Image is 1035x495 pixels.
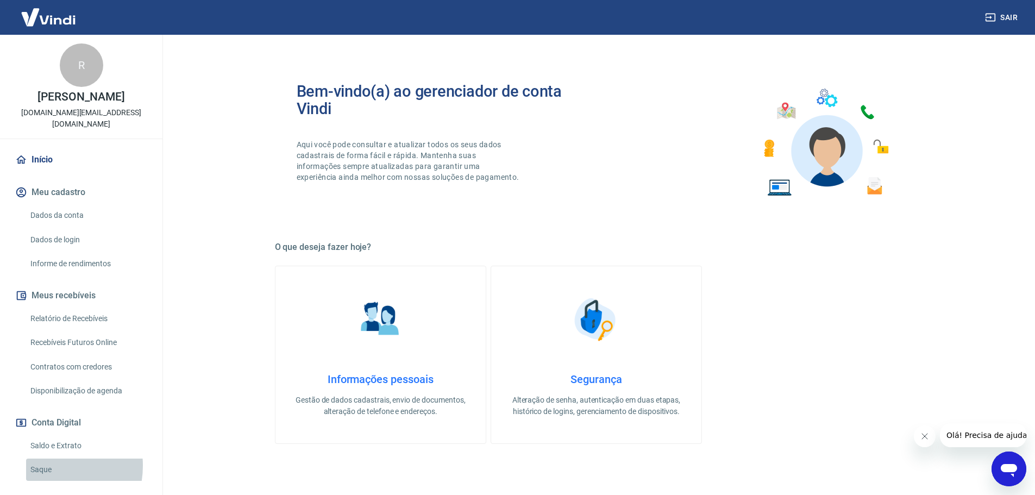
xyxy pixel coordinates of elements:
[297,83,597,117] h2: Bem-vindo(a) ao gerenciador de conta Vindi
[26,459,149,481] a: Saque
[13,1,84,34] img: Vindi
[275,266,486,444] a: Informações pessoaisInformações pessoaisGestão de dados cadastrais, envio de documentos, alteraçã...
[26,380,149,402] a: Disponibilização de agenda
[60,43,103,87] div: R
[26,229,149,251] a: Dados de login
[491,266,702,444] a: SegurançaSegurançaAlteração de senha, autenticação em duas etapas, histórico de logins, gerenciam...
[26,204,149,227] a: Dados da conta
[26,308,149,330] a: Relatório de Recebíveis
[26,253,149,275] a: Informe de rendimentos
[983,8,1022,28] button: Sair
[914,425,936,447] iframe: Fechar mensagem
[940,423,1026,447] iframe: Mensagem da empresa
[13,411,149,435] button: Conta Digital
[509,373,684,386] h4: Segurança
[13,284,149,308] button: Meus recebíveis
[293,394,468,417] p: Gestão de dados cadastrais, envio de documentos, alteração de telefone e endereços.
[569,292,623,347] img: Segurança
[9,107,154,130] p: [DOMAIN_NAME][EMAIL_ADDRESS][DOMAIN_NAME]
[7,8,91,16] span: Olá! Precisa de ajuda?
[353,292,407,347] img: Informações pessoais
[754,83,896,203] img: Imagem de um avatar masculino com diversos icones exemplificando as funcionalidades do gerenciado...
[275,242,918,253] h5: O que deseja fazer hoje?
[297,139,522,183] p: Aqui você pode consultar e atualizar todos os seus dados cadastrais de forma fácil e rápida. Mant...
[26,435,149,457] a: Saldo e Extrato
[509,394,684,417] p: Alteração de senha, autenticação em duas etapas, histórico de logins, gerenciamento de dispositivos.
[13,180,149,204] button: Meu cadastro
[13,148,149,172] a: Início
[26,331,149,354] a: Recebíveis Futuros Online
[293,373,468,386] h4: Informações pessoais
[26,356,149,378] a: Contratos com credores
[992,452,1026,486] iframe: Botão para abrir a janela de mensagens
[37,91,124,103] p: [PERSON_NAME]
